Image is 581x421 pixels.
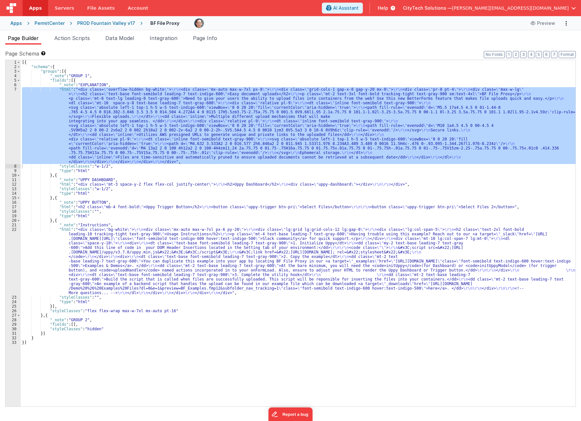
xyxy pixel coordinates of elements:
[5,164,21,169] div: 8
[528,51,534,58] button: 4
[195,19,204,28] img: e92780d1901cbe7d843708aaaf5fdb33
[5,69,21,74] div: 3
[520,51,527,58] button: 3
[87,5,115,11] span: File Assets
[193,35,217,41] span: Page Info
[5,209,21,214] div: 18
[35,20,65,26] div: PermitCenter
[77,20,135,26] div: PROD Fountain Valley v17
[5,327,21,331] div: 30
[5,74,21,78] div: 4
[5,182,21,187] div: 12
[5,78,21,83] div: 5
[484,51,505,58] button: No Folds
[105,35,134,41] span: Data Model
[5,322,21,327] div: 29
[5,83,21,87] div: 6
[5,87,21,164] div: 7
[322,3,363,14] button: AI Assistant
[5,187,21,191] div: 13
[55,5,74,11] span: Servers
[5,331,21,336] div: 31
[378,5,388,11] span: Help
[536,51,542,58] button: 5
[269,407,313,421] iframe: Marker.io feedback button
[403,5,576,11] button: CityTech Solutions — [PERSON_NAME][EMAIL_ADDRESS][DOMAIN_NAME]
[5,304,21,309] div: 25
[543,51,550,58] button: 6
[506,51,512,58] button: 1
[403,5,452,11] span: CityTech Solutions —
[559,51,576,58] button: Format
[5,223,21,227] div: 21
[5,200,21,205] div: 16
[5,318,21,322] div: 28
[527,18,559,28] button: Preview
[513,51,519,58] button: 2
[150,21,179,26] h4: BF File Proxy
[5,300,21,304] div: 24
[5,295,21,300] div: 23
[5,191,21,196] div: 14
[8,35,39,41] span: Page Builder
[5,60,21,65] div: 1
[5,173,21,178] div: 10
[5,313,21,318] div: 27
[452,5,569,11] span: [PERSON_NAME][EMAIL_ADDRESS][DOMAIN_NAME]
[551,51,557,58] button: 7
[5,227,21,295] div: 22
[29,5,42,11] span: Apps
[5,205,21,209] div: 17
[5,178,21,182] div: 11
[5,336,21,340] div: 32
[5,309,21,313] div: 26
[5,50,39,57] span: Page Schema
[5,218,21,223] div: 20
[5,169,21,173] div: 9
[5,340,21,345] div: 33
[333,5,359,11] span: AI Assistant
[10,20,22,26] div: Apps
[54,35,90,41] span: Action Scripts
[150,35,177,41] span: Integration
[562,19,571,28] button: Options
[5,65,21,69] div: 2
[5,196,21,200] div: 15
[5,214,21,218] div: 19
